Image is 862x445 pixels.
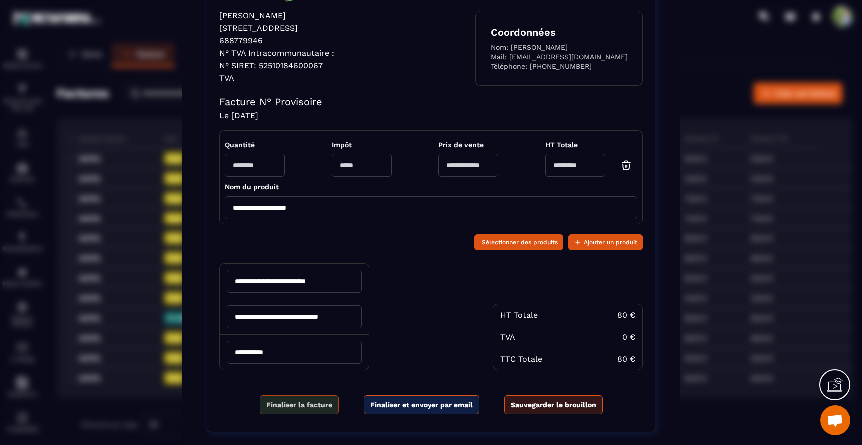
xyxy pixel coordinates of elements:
[491,26,628,38] h4: Coordonnées
[584,237,637,247] span: Ajouter un produit
[617,354,635,364] div: 80 €
[474,234,563,250] button: Sélectionner des produits
[219,23,334,33] p: [STREET_ADDRESS]
[504,395,603,414] button: Sauvegarder le brouillon
[568,234,643,250] button: Ajouter un produit
[617,310,635,320] div: 80 €
[438,141,498,149] span: Prix de vente
[225,183,279,191] span: Nom du produit
[545,141,637,149] span: HT Totale
[260,395,339,414] button: Finaliser la facture
[622,332,635,342] div: 0 €
[266,400,332,410] span: Finaliser la facture
[219,96,643,108] h4: Facture N° Provisoire
[219,36,334,45] p: 688779946
[482,237,558,247] span: Sélectionner des produits
[219,73,334,83] p: TVA
[219,48,334,58] p: N° TVA Intracommunautaire :
[332,141,392,149] span: Impôt
[500,354,542,364] div: TTC Totale
[491,62,628,70] p: Téléphone: [PHONE_NUMBER]
[500,310,538,320] div: HT Totale
[491,53,628,62] p: Mail: [EMAIL_ADDRESS][DOMAIN_NAME]
[500,332,515,342] div: TVA
[820,405,850,435] div: Ouvrir le chat
[225,141,285,149] span: Quantité
[491,43,628,53] p: Nom: [PERSON_NAME]
[219,111,643,120] h4: Le [DATE]
[370,400,473,410] span: Finaliser et envoyer par email
[219,11,334,20] p: [PERSON_NAME]
[219,61,334,70] p: N° SIRET: 52510184600067
[511,400,596,410] span: Sauvegarder le brouillon
[364,395,479,414] button: Finaliser et envoyer par email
